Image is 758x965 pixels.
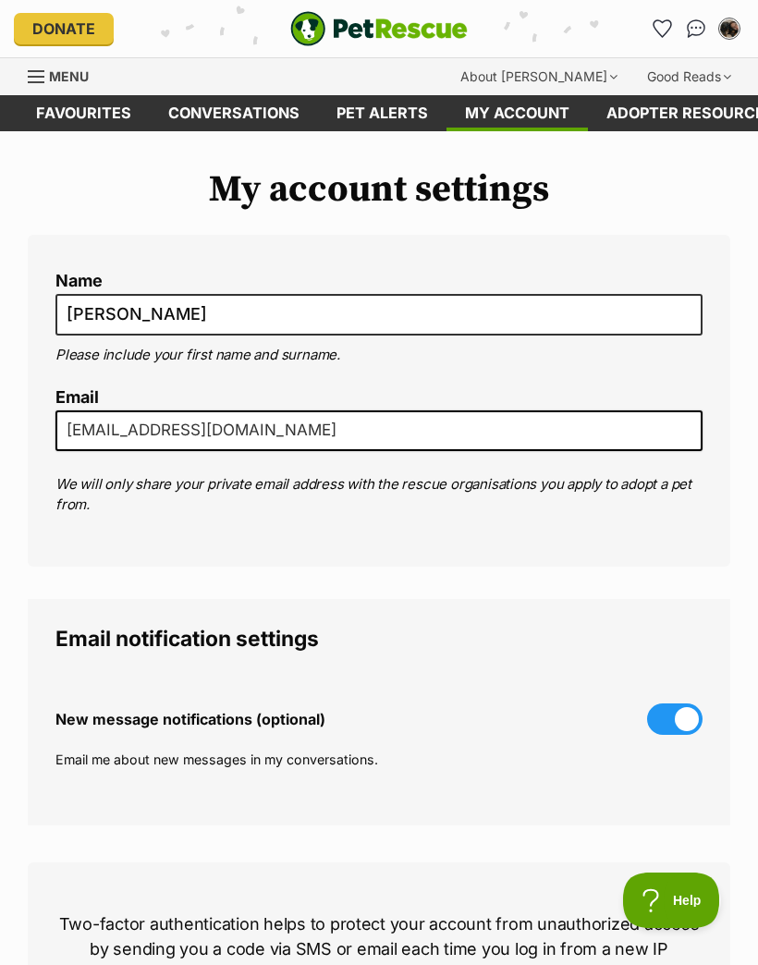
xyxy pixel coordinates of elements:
[49,68,89,84] span: Menu
[55,711,325,727] span: New message notifications (optional)
[55,345,703,366] p: Please include your first name and surname.
[447,58,630,95] div: About [PERSON_NAME]
[18,95,150,131] a: Favourites
[55,474,703,516] p: We will only share your private email address with the rescue organisations you apply to adopt a ...
[28,168,730,211] h1: My account settings
[55,627,703,651] legend: Email notification settings
[28,599,730,826] fieldset: Email notification settings
[55,388,703,408] label: Email
[14,13,114,44] a: Donate
[28,58,102,92] a: Menu
[687,19,706,38] img: chat-41dd97257d64d25036548639549fe6c8038ab92f7586957e7f3b1b290dea8141.svg
[648,14,678,43] a: Favourites
[648,14,744,43] ul: Account quick links
[290,11,468,46] a: PetRescue
[681,14,711,43] a: Conversations
[446,95,588,131] a: My account
[634,58,744,95] div: Good Reads
[150,95,318,131] a: conversations
[290,11,468,46] img: logo-e224e6f780fb5917bec1dbf3a21bbac754714ae5b6737aabdf751b685950b380.svg
[715,14,744,43] button: My account
[55,750,703,769] p: Email me about new messages in my conversations.
[720,19,739,38] img: Michelle Symes profile pic
[318,95,446,131] a: Pet alerts
[55,272,703,291] label: Name
[623,873,721,928] iframe: Help Scout Beacon - Open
